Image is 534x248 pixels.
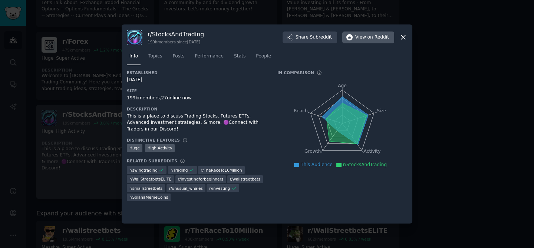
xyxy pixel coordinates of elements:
button: Viewon Reddit [342,32,394,43]
span: r/ investingforbeginners [178,176,224,182]
span: People [256,53,271,60]
h3: r/ StocksAndTrading [148,30,204,38]
span: Performance [195,53,224,60]
div: 199k members, 27 online now [127,95,267,102]
div: This is a place to discuss Trading Stocks, Futures ETFs, Advanced Investment strategies, & more. ... [127,113,267,133]
span: Stats [234,53,245,60]
h3: Established [127,70,267,75]
span: Subreddit [310,34,332,41]
h3: Distinctive Features [127,138,180,143]
a: People [253,50,274,66]
span: r/ unusual_whales [169,186,203,191]
span: r/ smallstreetbets [129,186,162,191]
span: r/ wallstreetbets [230,176,260,182]
span: r/ TheRaceTo10Million [201,168,242,173]
tspan: Age [338,83,347,88]
div: High Activity [145,144,175,152]
tspan: Size [377,108,386,113]
a: Performance [192,50,226,66]
span: Posts [172,53,184,60]
h3: Size [127,88,267,93]
span: View [355,34,389,41]
span: Topics [148,53,162,60]
div: 199k members since [DATE] [148,39,204,44]
span: This Audience [301,162,333,167]
a: Stats [231,50,248,66]
span: r/ WallStreetbetsELITE [129,176,171,182]
span: Share [296,34,332,41]
a: Info [127,50,141,66]
h3: Related Subreddits [127,158,177,163]
div: Huge [127,144,142,152]
span: Info [129,53,138,60]
span: r/ swingtrading [129,168,158,173]
span: r/ SolanaMemeCoins [129,195,168,200]
h3: Description [127,106,267,112]
img: StocksAndTrading [127,30,142,45]
a: Topics [146,50,165,66]
span: r/StocksAndTrading [343,162,387,167]
div: [DATE] [127,77,267,83]
button: ShareSubreddit [283,32,337,43]
h3: In Comparison [277,70,314,75]
span: on Reddit [367,34,389,41]
tspan: Activity [364,149,381,154]
a: Posts [170,50,187,66]
tspan: Reach [294,108,308,113]
span: r/ Trading [171,168,188,173]
span: r/ investing [209,186,230,191]
tspan: Growth [304,149,321,154]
